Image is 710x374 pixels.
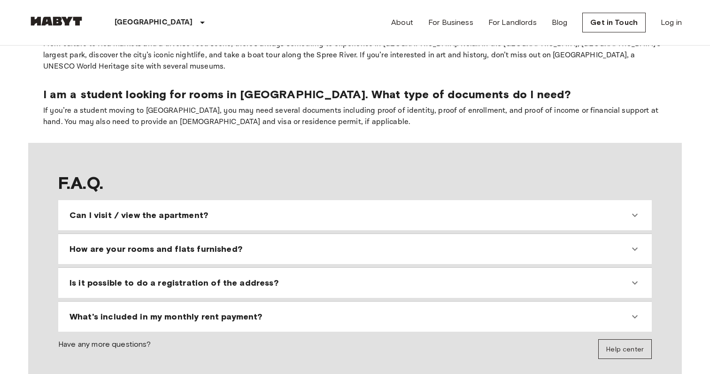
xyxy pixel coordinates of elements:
[488,17,537,28] a: For Landlords
[62,204,648,226] div: Can I visit / view the apartment?
[428,17,473,28] a: For Business
[606,345,644,353] span: Help center
[62,305,648,328] div: What's included in my monthly rent payment?
[69,311,262,322] span: What's included in my monthly rent payment?
[598,339,652,359] a: Help center
[43,105,667,128] p: If you’re a student moving to [GEOGRAPHIC_DATA], you may need several documents including proof o...
[58,339,151,359] span: Have any more questions?
[582,13,646,32] a: Get in Touch
[69,277,278,288] span: Is it possible to do a registration of the address?
[62,272,648,294] div: Is it possible to do a registration of the address?
[391,17,413,28] a: About
[62,238,648,260] div: How are your rooms and flats furnished?
[115,17,193,28] p: [GEOGRAPHIC_DATA]
[69,210,208,221] span: Can I visit / view the apartment?
[28,16,85,26] img: Habyt
[58,173,652,193] span: F.A.Q.
[43,87,667,101] p: I am a student looking for rooms in [GEOGRAPHIC_DATA]. What type of documents do I need?
[69,243,242,255] span: How are your rooms and flats furnished?
[661,17,682,28] a: Log in
[43,39,667,72] p: From culture to flea markets and a diverse food scene, there’s always something to experience in ...
[552,17,568,28] a: Blog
